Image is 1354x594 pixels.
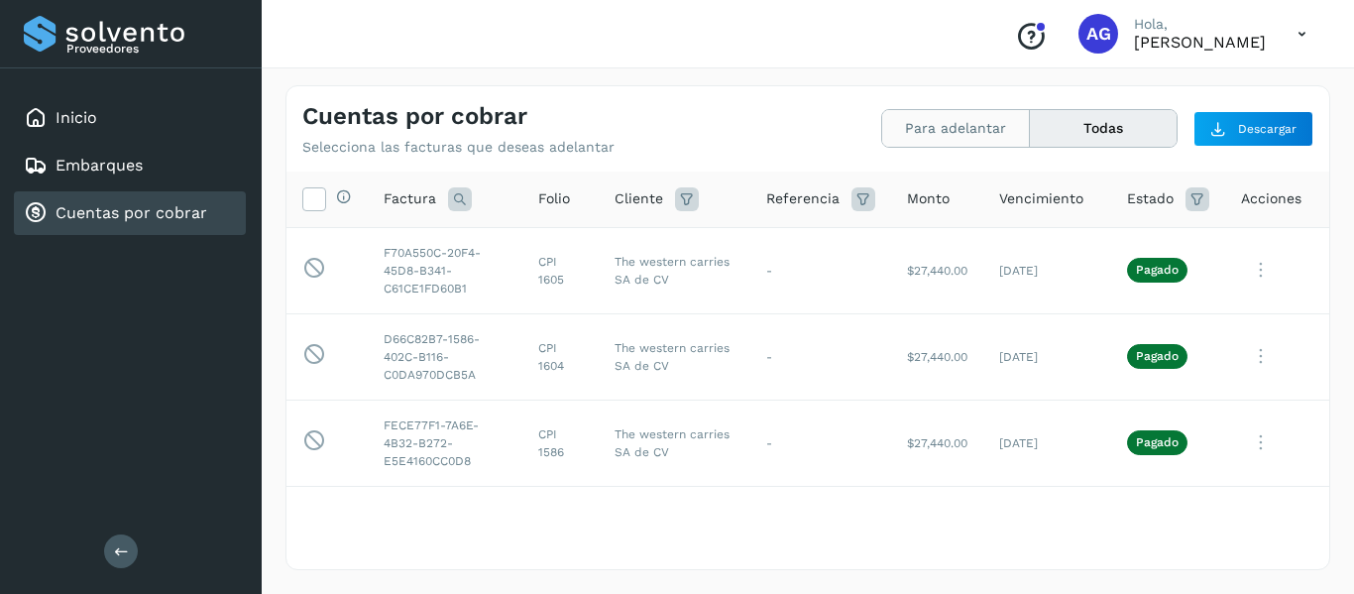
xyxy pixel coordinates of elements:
[522,486,599,572] td: CPI 1584
[302,139,615,156] p: Selecciona las facturas que deseas adelantar
[1030,110,1177,147] button: Todas
[14,191,246,235] div: Cuentas por cobrar
[384,188,436,209] span: Factura
[66,42,238,56] p: Proveedores
[599,313,750,400] td: The western carries SA de CV
[368,313,522,400] td: D66C82B7-1586-402C-B116-C0DA970DCB5A
[368,486,522,572] td: 6C18D931-6E7B-40AB-A50E-BB4F909B042D
[1136,263,1179,277] p: Pagado
[538,188,570,209] span: Folio
[882,110,1030,147] button: Para adelantar
[56,203,207,222] a: Cuentas por cobrar
[891,486,983,572] td: $27,440.00
[891,313,983,400] td: $27,440.00
[891,400,983,486] td: $27,440.00
[522,227,599,313] td: CPI 1605
[750,400,891,486] td: -
[983,486,1111,572] td: [DATE]
[750,486,891,572] td: -
[983,400,1111,486] td: [DATE]
[1238,120,1297,138] span: Descargar
[983,227,1111,313] td: [DATE]
[615,188,663,209] span: Cliente
[1136,435,1179,449] p: Pagado
[1134,33,1266,52] p: ALFONSO García Flores
[999,188,1083,209] span: Vencimiento
[750,313,891,400] td: -
[1136,349,1179,363] p: Pagado
[1241,188,1301,209] span: Acciones
[599,486,750,572] td: The western carries SA de CV
[891,227,983,313] td: $27,440.00
[907,188,950,209] span: Monto
[1127,188,1174,209] span: Estado
[368,227,522,313] td: F70A550C-20F4-45D8-B341-C61CE1FD60B1
[302,102,527,131] h4: Cuentas por cobrar
[14,96,246,140] div: Inicio
[983,313,1111,400] td: [DATE]
[1134,16,1266,33] p: Hola,
[522,400,599,486] td: CPI 1586
[1193,111,1313,147] button: Descargar
[56,156,143,175] a: Embarques
[599,227,750,313] td: The western carries SA de CV
[766,188,840,209] span: Referencia
[522,313,599,400] td: CPI 1604
[599,400,750,486] td: The western carries SA de CV
[14,144,246,187] div: Embarques
[56,108,97,127] a: Inicio
[368,400,522,486] td: FECE77F1-7A6E-4B32-B272-E5E4160CC0D8
[750,227,891,313] td: -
